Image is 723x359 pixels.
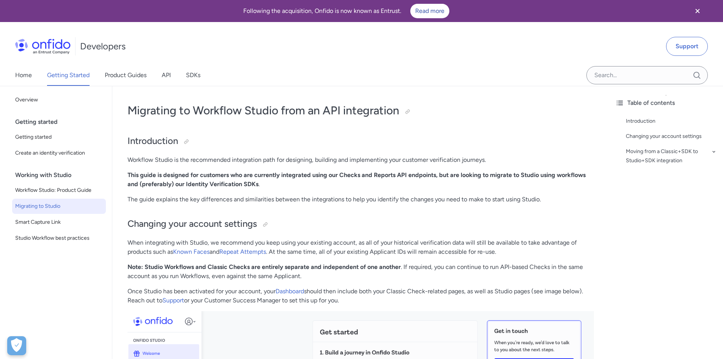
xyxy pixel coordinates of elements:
a: Moving from a Classic+SDK to Studio+SDK integration [626,147,717,165]
a: Read more [410,4,449,18]
h1: Migrating to Workflow Studio from an API integration [128,103,594,118]
input: Onfido search input field [586,66,708,84]
div: Following the acquisition, Onfido is now known as Entrust. [9,4,684,18]
svg: Close banner [693,6,702,16]
p: The guide explains the key differences and similarities between the integrations to help you iden... [128,195,594,204]
span: Overview [15,95,103,104]
a: API [162,65,171,86]
span: Studio Workflow best practices [15,234,103,243]
span: Smart Capture Link [15,218,103,227]
strong: Note: Studio Workflows and Classic Checks are entirely separate and independent of one another [128,263,401,270]
a: Support [666,37,708,56]
a: Smart Capture Link [12,215,106,230]
a: Repeat Attempts [219,248,266,255]
p: Workflow Studio is the recommended integration path for designing, building and implementing your... [128,155,594,164]
h1: Developers [80,40,126,52]
a: Studio Workflow best practices [12,231,106,246]
a: Home [15,65,32,86]
a: Introduction [626,117,717,126]
a: Support [162,297,184,304]
p: When integrating with Studio, we recommend you keep using your existing account, as all of your h... [128,238,594,256]
p: Once Studio has been activated for your account, your should then include both your Classic Check... [128,287,594,305]
a: Migrating to Studio [12,199,106,214]
img: Onfido Logo [15,39,71,54]
button: Open Preferences [7,336,26,355]
div: Working with Studio [15,168,109,183]
span: Migrating to Studio [15,202,103,211]
a: Known Faces [173,248,209,255]
strong: This guide is designed for customers who are currently integrated using our Checks and Reports AP... [128,171,586,188]
a: SDKs [186,65,200,86]
span: Create an identity verification [15,149,103,158]
p: . If required, you can continue to run API-based Checks in the same account as you run Workflows,... [128,263,594,281]
div: Table of contents [615,98,717,108]
a: Getting started [12,130,106,145]
p: . [128,171,594,189]
a: Overview [12,92,106,108]
a: Getting Started [47,65,90,86]
a: Dashboard [276,288,304,295]
a: Changing your account settings [626,132,717,141]
button: Close banner [684,2,712,21]
span: Workflow Studio: Product Guide [15,186,103,195]
h2: Introduction [128,135,594,148]
a: Create an identity verification [12,145,106,161]
span: Getting started [15,133,103,142]
div: Getting started [15,114,109,130]
h2: Changing your account settings [128,218,594,231]
div: Cookie Preferences [7,336,26,355]
a: Workflow Studio: Product Guide [12,183,106,198]
a: Product Guides [105,65,146,86]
